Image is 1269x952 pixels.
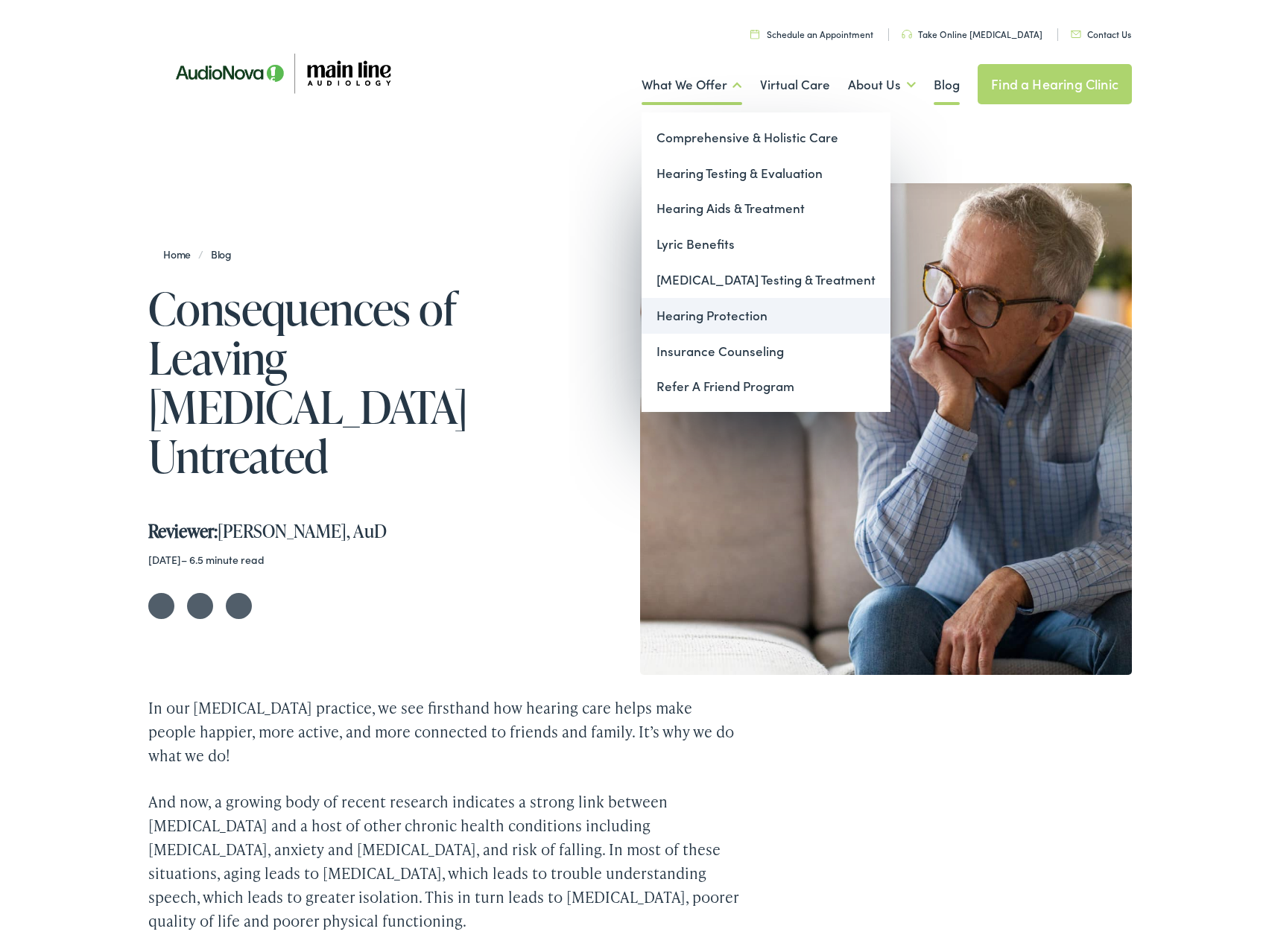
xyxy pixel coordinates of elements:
[642,53,742,108] a: What We Offer
[642,151,890,187] a: Hearing Testing & Evaluation
[203,242,239,257] a: Blog
[978,60,1132,100] a: Find a Hearing Clinic
[642,258,890,293] a: [MEDICAL_DATA] Testing & Treatment
[148,588,174,615] a: Share on Twitter
[902,23,1042,36] a: Take Online [MEDICAL_DATA]
[148,514,218,539] strong: Reviewer:
[148,549,601,562] div: – 6.5 minute read
[163,242,239,257] span: /
[642,364,890,400] a: Refer A Friend Program
[750,23,873,36] a: Schedule an Appointment
[148,691,738,763] p: In our [MEDICAL_DATA] practice, we see firsthand how hearing care helps make people happier, more...
[902,25,912,34] img: utility icon
[934,53,960,108] a: Blog
[148,495,601,538] div: [PERSON_NAME], AuD
[1071,23,1131,36] a: Contact Us
[1071,26,1081,34] img: utility icon
[148,279,601,476] h1: Consequences of Leaving [MEDICAL_DATA] Untreated
[642,115,890,151] a: Comprehensive & Holistic Care
[642,293,890,329] a: Hearing Protection
[163,242,198,257] a: Home
[642,186,890,222] a: Hearing Aids & Treatment
[642,222,890,258] a: Lyric Benefits
[148,785,738,928] p: And now, a growing body of recent research indicates a strong link between [MEDICAL_DATA] and a h...
[760,53,830,108] a: Virtual Care
[642,329,890,365] a: Insurance Counseling
[848,53,916,108] a: About Us
[187,588,213,615] a: Share on Facebook
[640,179,1132,670] img: Man sitting on the couch thinking about his hearing loss in Philadelphia, PA
[750,25,759,34] img: utility icon
[226,588,252,615] a: Share on LinkedIn
[148,548,181,562] time: [DATE]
